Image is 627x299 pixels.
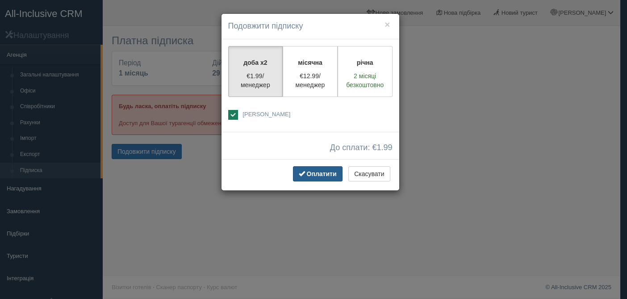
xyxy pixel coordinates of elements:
span: 1.99 [376,143,392,152]
h4: Подовжити підписку [228,21,393,32]
span: [PERSON_NAME] [242,111,290,118]
p: річна [343,58,387,67]
span: Оплатити [307,170,337,177]
p: доба x2 [234,58,277,67]
p: €1.99/менеджер [234,72,277,89]
p: 2 місяці безкоштовно [343,72,387,89]
button: × [385,20,390,29]
p: €12.99/менеджер [288,72,332,89]
button: Скасувати [348,166,390,181]
button: Оплатити [293,166,343,181]
p: місячна [288,58,332,67]
span: До сплати: € [330,143,393,152]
